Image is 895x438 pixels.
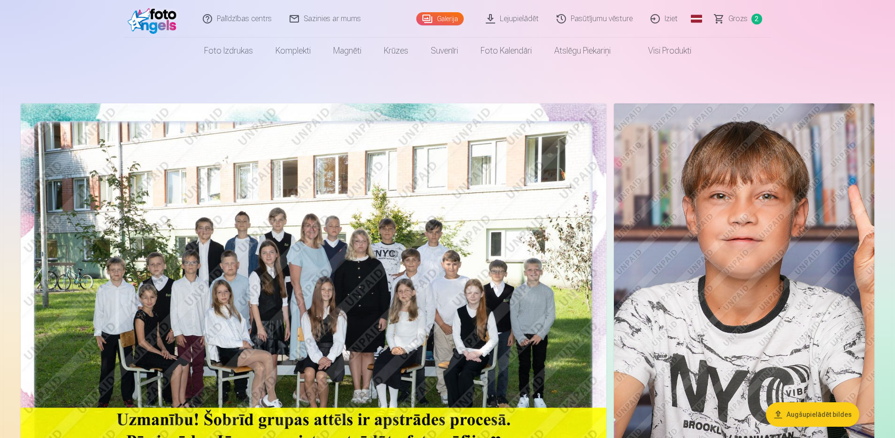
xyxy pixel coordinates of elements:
[193,38,264,64] a: Foto izdrukas
[543,38,622,64] a: Atslēgu piekariņi
[373,38,420,64] a: Krūzes
[766,402,859,427] button: Augšupielādēt bildes
[728,13,748,24] span: Grozs
[469,38,543,64] a: Foto kalendāri
[264,38,322,64] a: Komplekti
[128,4,182,34] img: /fa1
[322,38,373,64] a: Magnēti
[622,38,703,64] a: Visi produkti
[751,14,762,24] span: 2
[416,12,464,25] a: Galerija
[420,38,469,64] a: Suvenīri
